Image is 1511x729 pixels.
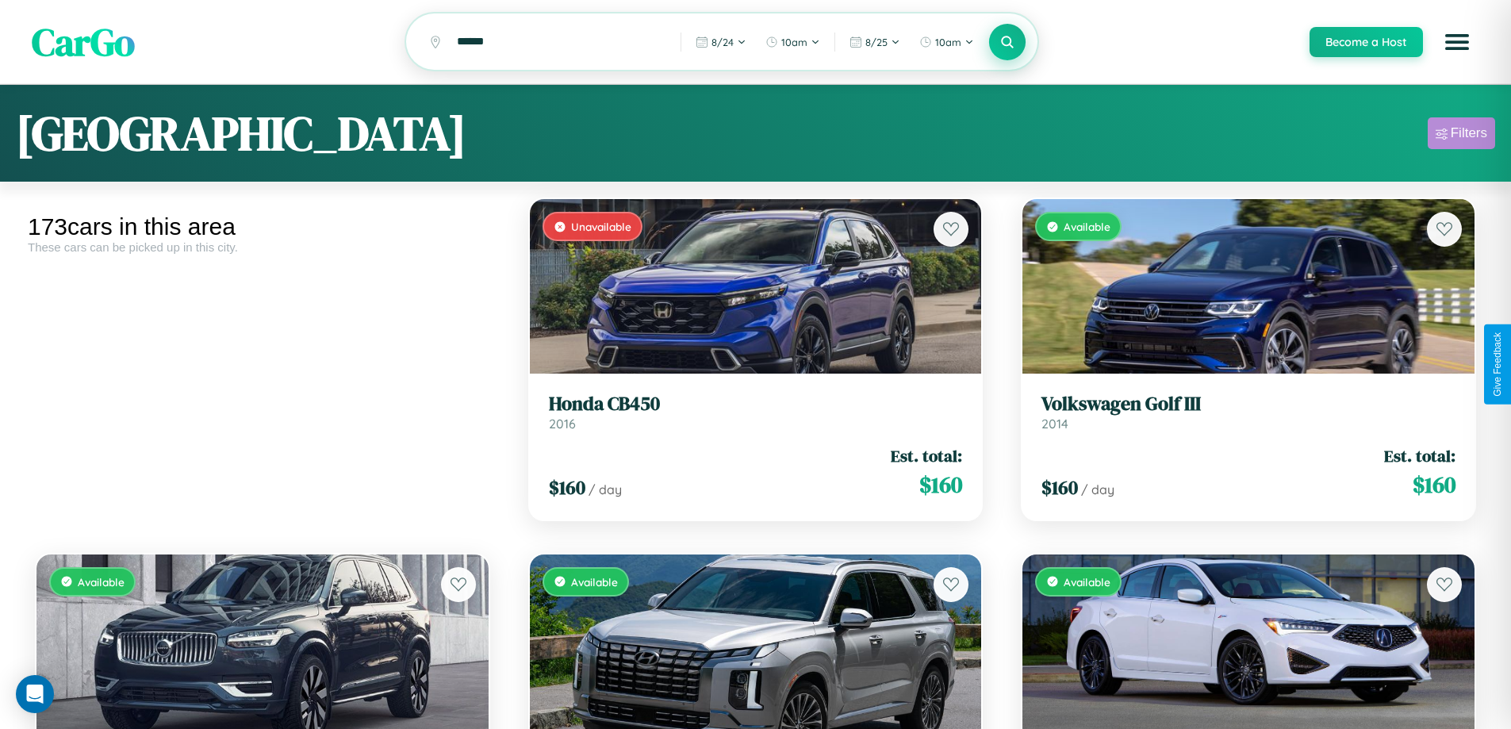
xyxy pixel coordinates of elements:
a: Honda CB4502016 [549,393,963,432]
div: These cars can be picked up in this city. [28,240,497,254]
span: 2016 [549,416,576,432]
button: 8/25 [842,29,908,55]
span: Est. total: [891,444,962,467]
span: / day [1081,482,1114,497]
div: Filters [1451,125,1487,141]
div: Open Intercom Messenger [16,675,54,713]
a: Volkswagen Golf III2014 [1041,393,1455,432]
button: Become a Host [1310,27,1423,57]
h1: [GEOGRAPHIC_DATA] [16,101,466,166]
span: / day [589,482,622,497]
span: CarGo [32,16,135,68]
span: Available [1064,220,1110,233]
span: $ 160 [549,474,585,501]
div: 173 cars in this area [28,213,497,240]
div: Give Feedback [1492,332,1503,397]
button: 10am [757,29,828,55]
span: Available [78,575,125,589]
span: 2014 [1041,416,1068,432]
span: 10am [781,36,807,48]
span: $ 160 [1413,469,1455,501]
button: 10am [911,29,982,55]
span: 8 / 25 [865,36,888,48]
span: Unavailable [571,220,631,233]
button: Open menu [1435,20,1479,64]
span: 8 / 24 [711,36,734,48]
span: $ 160 [919,469,962,501]
span: Available [1064,575,1110,589]
span: Available [571,575,618,589]
h3: Volkswagen Golf III [1041,393,1455,416]
span: $ 160 [1041,474,1078,501]
button: Filters [1428,117,1495,149]
span: 10am [935,36,961,48]
button: 8/24 [688,29,754,55]
span: Est. total: [1384,444,1455,467]
h3: Honda CB450 [549,393,963,416]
